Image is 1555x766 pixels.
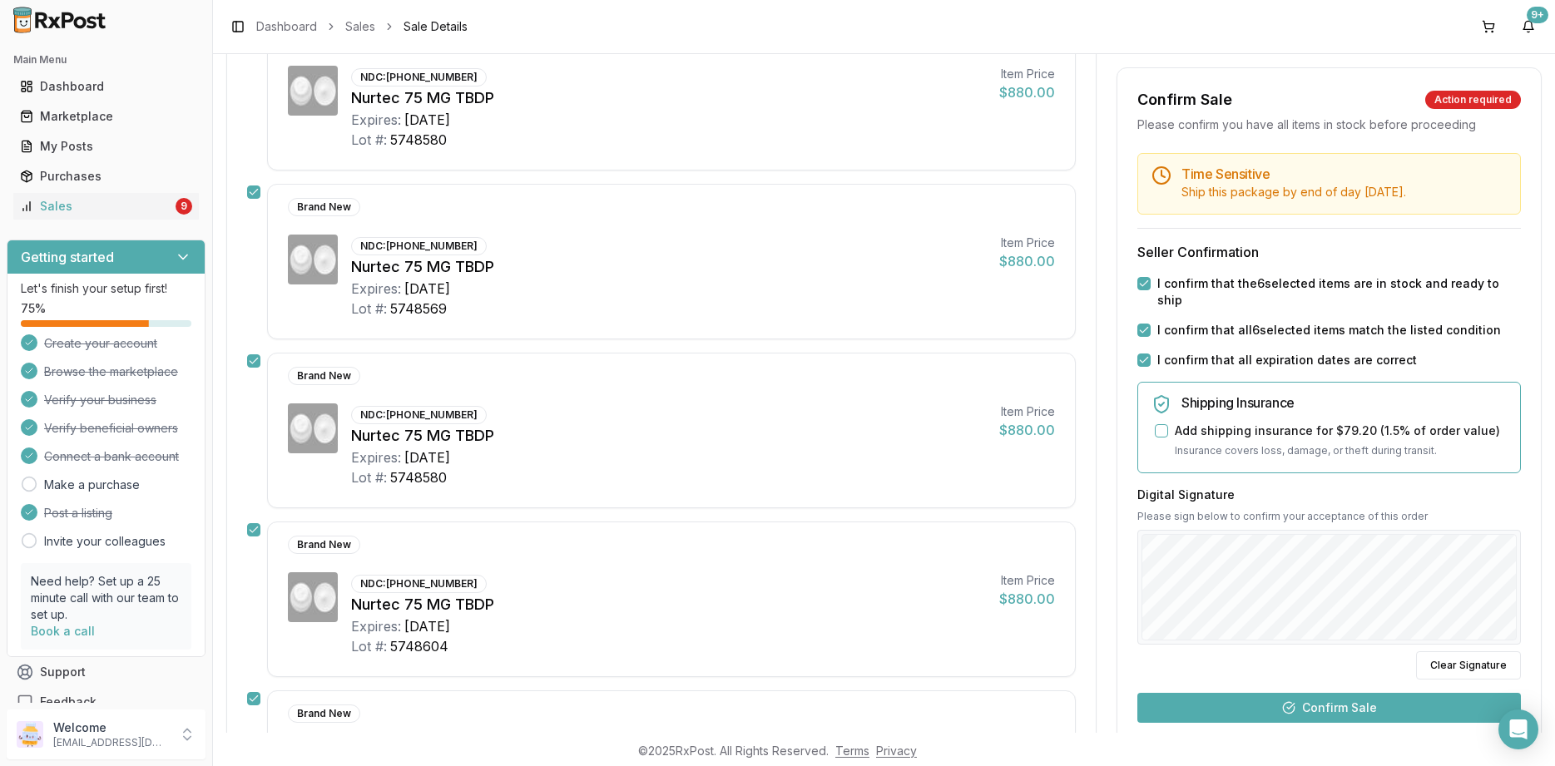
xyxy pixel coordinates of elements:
a: Sales [345,18,375,35]
button: Clear Signature [1416,651,1521,680]
span: Sale Details [404,18,468,35]
div: Nurtec 75 MG TBDP [351,86,986,110]
p: Please sign below to confirm your acceptance of this order [1137,510,1521,523]
div: Item Price [999,572,1055,589]
label: I confirm that the 6 selected items are in stock and ready to ship [1157,275,1521,309]
div: 5748569 [390,299,447,319]
a: Sales9 [13,191,199,221]
div: Item Price [999,66,1055,82]
div: Purchases [20,168,192,185]
div: 5748580 [390,467,447,487]
span: Verify your business [44,392,156,408]
span: Connect a bank account [44,448,179,465]
div: Lot #: [351,299,387,319]
span: Post a listing [44,505,112,521]
h3: Getting started [21,247,114,267]
div: [DATE] [404,447,450,467]
div: NDC: [PHONE_NUMBER] [351,406,487,424]
div: Action required [1425,91,1521,109]
div: My Posts [20,138,192,155]
div: 9+ [1527,7,1548,23]
p: Need help? Set up a 25 minute call with our team to set up. [31,573,181,623]
div: Brand New [288,704,360,723]
a: My Posts [13,131,199,161]
p: [EMAIL_ADDRESS][DOMAIN_NAME] [53,736,169,749]
img: RxPost Logo [7,7,113,33]
div: NDC: [PHONE_NUMBER] [351,575,487,593]
div: Open Intercom Messenger [1498,709,1538,749]
button: Support [7,657,206,687]
button: Feedback [7,687,206,717]
div: $880.00 [999,251,1055,271]
div: $880.00 [999,420,1055,440]
div: NDC: [PHONE_NUMBER] [351,237,487,255]
div: Brand New [288,367,360,385]
div: Expires: [351,616,401,636]
h3: Digital Signature [1137,487,1521,503]
a: Invite your colleagues [44,533,166,550]
button: Purchases [7,163,206,190]
img: Nurtec 75 MG TBDP [288,66,338,116]
div: Dashboard [20,78,192,95]
label: I confirm that all 6 selected items match the listed condition [1157,322,1501,339]
button: 9+ [1515,13,1542,40]
div: Expires: [351,447,401,467]
button: My Posts [7,133,206,160]
span: Feedback [40,694,97,710]
div: [DATE] [404,279,450,299]
label: I confirm that all expiration dates are correct [1157,352,1417,368]
img: Nurtec 75 MG TBDP [288,572,338,622]
a: Privacy [876,744,917,758]
a: Make a purchase [44,477,140,493]
a: Dashboard [13,72,199,101]
div: Nurtec 75 MG TBDP [351,424,986,447]
div: Item Price [999,403,1055,420]
div: Marketplace [20,108,192,125]
span: Browse the marketplace [44,363,178,380]
div: Brand New [288,198,360,216]
div: Lot #: [351,467,387,487]
a: Marketplace [13,101,199,131]
label: Add shipping insurance for $79.20 ( 1.5 % of order value) [1175,423,1500,439]
div: [DATE] [404,616,450,636]
span: 75 % [21,300,46,317]
div: 5748604 [390,636,448,656]
a: Purchases [13,161,199,191]
span: Ship this package by end of day [DATE] . [1181,185,1406,199]
h5: Time Sensitive [1181,167,1507,180]
div: Expires: [351,279,401,299]
div: Sales [20,198,172,215]
p: Let's finish your setup first! [21,280,191,297]
div: Nurtec 75 MG TBDP [351,593,986,616]
img: Nurtec 75 MG TBDP [288,235,338,284]
div: Please confirm you have all items in stock before proceeding [1137,116,1521,133]
div: 5748580 [390,130,447,150]
div: Brand New [288,536,360,554]
button: Marketplace [7,103,206,130]
div: $880.00 [999,82,1055,102]
div: Lot #: [351,636,387,656]
a: Dashboard [256,18,317,35]
h3: Seller Confirmation [1137,242,1521,262]
a: Book a call [31,624,95,638]
div: Lot #: [351,130,387,150]
button: Dashboard [7,73,206,100]
div: 9 [176,198,192,215]
div: Expires: [351,110,401,130]
div: [DATE] [404,110,450,130]
p: Insurance covers loss, damage, or theft during transit. [1175,442,1507,459]
h5: Shipping Insurance [1181,396,1507,409]
a: Terms [835,744,869,758]
img: Nurtec 75 MG TBDP [288,403,338,453]
div: Item Price [999,235,1055,251]
div: NDC: [PHONE_NUMBER] [351,68,487,86]
h2: Main Menu [13,53,199,67]
button: Sales9 [7,193,206,220]
span: Verify beneficial owners [44,420,178,437]
span: Create your account [44,335,157,352]
img: User avatar [17,721,43,748]
p: Welcome [53,719,169,736]
div: Nurtec 75 MG TBDP [351,255,986,279]
button: Confirm Sale [1137,693,1521,723]
div: Confirm Sale [1137,88,1232,111]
